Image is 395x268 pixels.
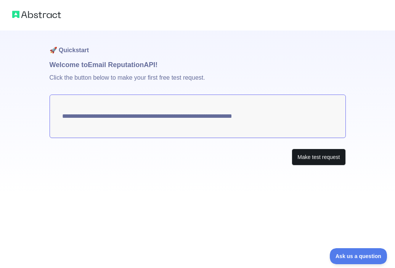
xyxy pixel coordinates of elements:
h1: 🚀 Quickstart [50,30,346,59]
img: Abstract logo [12,9,61,20]
h1: Welcome to Email Reputation API! [50,59,346,70]
p: Click the button below to make your first free test request. [50,70,346,95]
iframe: Toggle Customer Support [330,248,387,264]
button: Make test request [292,149,345,166]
